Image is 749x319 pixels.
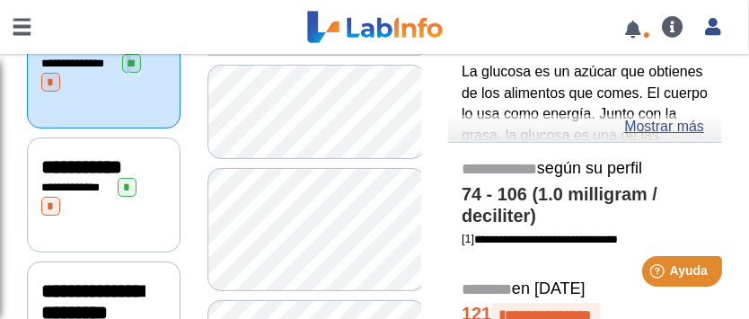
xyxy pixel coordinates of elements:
[589,249,729,299] iframe: Help widget launcher
[624,116,704,137] a: Mostrar más
[462,184,709,227] h4: 74 - 106 (1.0 milligram / deciliter)
[462,232,618,245] a: [1]
[462,279,709,300] h5: en [DATE]
[462,159,709,180] h5: según su perfil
